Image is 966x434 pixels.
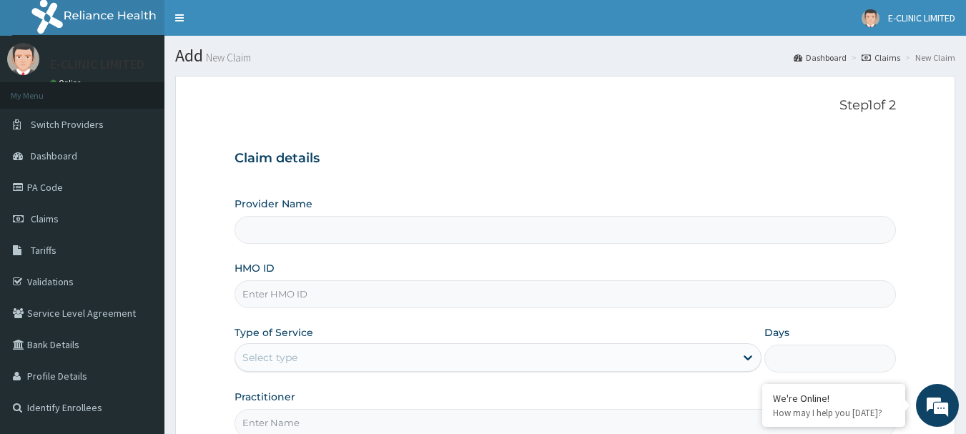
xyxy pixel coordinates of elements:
label: Provider Name [235,197,312,211]
img: User Image [862,9,879,27]
span: Dashboard [31,149,77,162]
label: Practitioner [235,390,295,404]
p: How may I help you today? [773,407,894,419]
label: Type of Service [235,325,313,340]
span: Claims [31,212,59,225]
a: Online [50,78,84,88]
a: Claims [862,51,900,64]
div: We're Online! [773,392,894,405]
input: Enter HMO ID [235,280,897,308]
small: New Claim [203,52,251,63]
h1: Add [175,46,955,65]
label: Days [764,325,789,340]
span: Tariffs [31,244,56,257]
p: E-CLINIC LIMITED [50,58,144,71]
a: Dashboard [794,51,847,64]
span: Switch Providers [31,118,104,131]
h3: Claim details [235,151,897,167]
label: HMO ID [235,261,275,275]
li: New Claim [902,51,955,64]
span: E-CLINIC LIMITED [888,11,955,24]
p: Step 1 of 2 [235,98,897,114]
img: User Image [7,43,39,75]
div: Select type [242,350,297,365]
